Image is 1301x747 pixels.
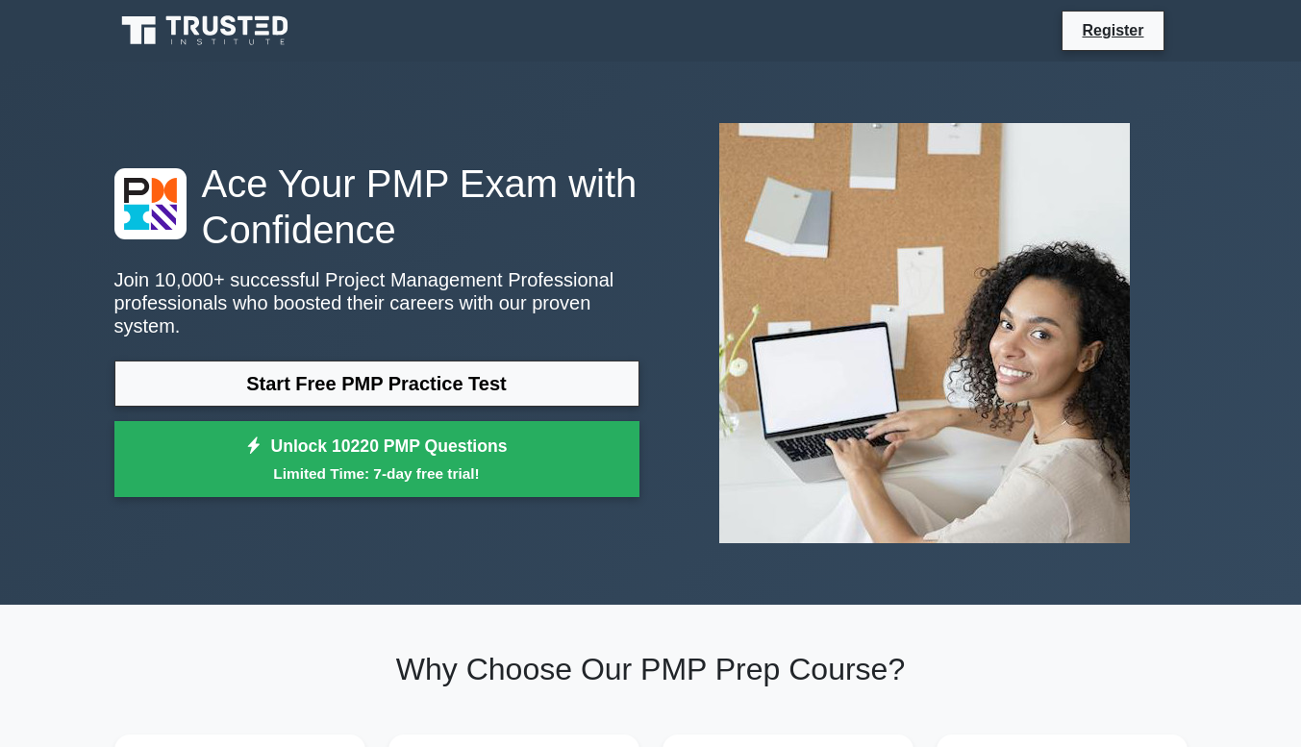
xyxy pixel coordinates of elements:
a: Start Free PMP Practice Test [114,361,639,407]
h2: Why Choose Our PMP Prep Course? [114,651,1188,687]
a: Register [1070,18,1155,42]
small: Limited Time: 7-day free trial! [138,462,615,485]
p: Join 10,000+ successful Project Management Professional professionals who boosted their careers w... [114,268,639,337]
h1: Ace Your PMP Exam with Confidence [114,161,639,253]
a: Unlock 10220 PMP QuestionsLimited Time: 7-day free trial! [114,421,639,498]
